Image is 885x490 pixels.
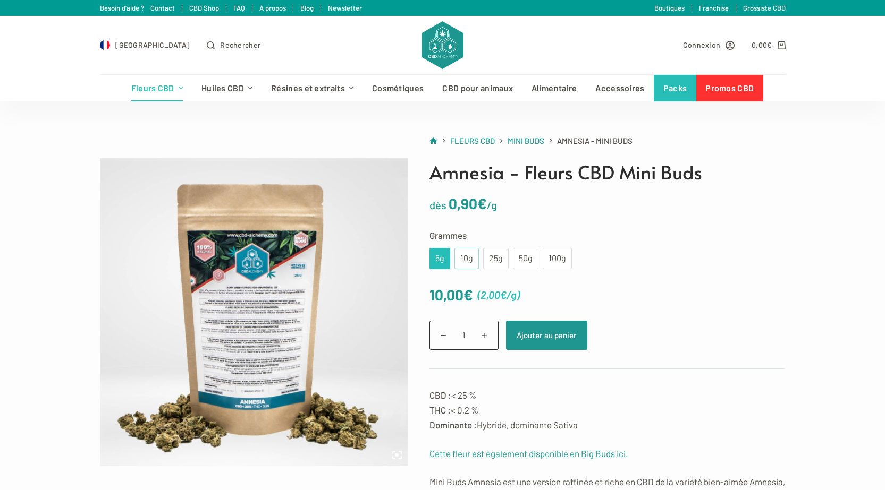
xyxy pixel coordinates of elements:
a: Cette fleur est également disponible en Big Buds ici. [429,448,628,459]
bdi: 2,00 [481,288,507,301]
a: Accessoires [586,75,654,101]
a: Connexion [683,39,735,51]
a: CBD Shop [189,4,219,12]
a: Boutiques [654,4,685,12]
img: smallbuds-amnesia-doystick [100,158,408,466]
a: Franchise [699,4,729,12]
div: 100g [549,252,566,265]
a: Select Country [100,39,190,51]
a: CBD pour animaux [433,75,522,101]
button: Ouvrir le formulaire de recherche [207,39,260,51]
div: 10g [461,252,473,265]
bdi: 0,90 [449,194,487,212]
span: Rechercher [220,39,260,51]
a: Panier d’achat [752,39,785,51]
p: < 25 % < 0,2 % Hybride, dominante Sativa [429,388,786,432]
div: 50g [519,252,532,265]
strong: THC : [429,405,451,415]
span: Mini Buds [508,136,544,145]
bdi: 0,00 [752,40,772,49]
a: Cosmétiques [363,75,433,101]
a: FAQ [233,4,245,12]
input: Quantité de produits [429,321,499,350]
strong: Dominante : [429,419,477,430]
label: Grammes [429,228,786,243]
a: Alimentaire [522,75,586,101]
a: Grossiste CBD [743,4,786,12]
span: € [463,286,473,304]
span: € [767,40,772,49]
strong: CBD : [429,390,451,400]
span: Fleurs CBD [450,136,495,145]
div: 25g [490,252,502,265]
nav: Menu d’en-tête [122,75,763,101]
a: À propos [259,4,286,12]
a: Besoin d'aide ? Contact [100,4,175,12]
span: Amnesia - Mini Buds [557,134,633,148]
span: /g [487,199,497,211]
a: Newsletter [328,4,362,12]
img: FR Flag [100,40,111,50]
span: [GEOGRAPHIC_DATA] [115,39,190,51]
h1: Amnesia - Fleurs CBD Mini Buds [429,158,786,186]
img: CBD Alchemy [422,21,463,69]
span: € [500,288,507,301]
span: ( ) [477,286,520,304]
button: Ajouter au panier [506,321,587,350]
div: 5g [436,252,444,265]
span: Connexion [683,39,721,51]
a: Fleurs CBD [122,75,192,101]
span: /g [507,288,517,301]
span: € [477,194,487,212]
a: Packs [654,75,696,101]
a: Huiles CBD [192,75,262,101]
a: Mini Buds [508,134,544,148]
a: Promos CBD [696,75,763,101]
span: dès [429,199,446,211]
a: Fleurs CBD [450,134,495,148]
a: Blog [300,4,314,12]
a: Résines et extraits [262,75,363,101]
bdi: 10,00 [429,286,473,304]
